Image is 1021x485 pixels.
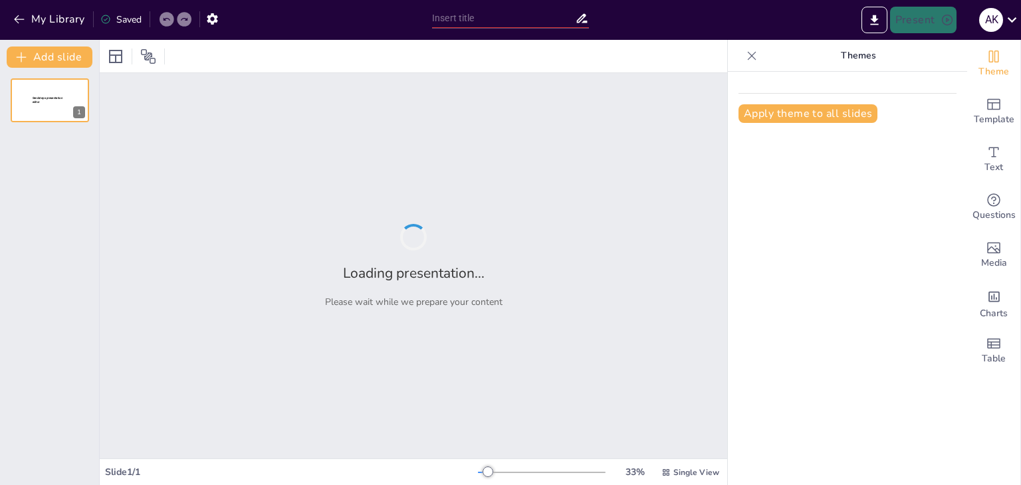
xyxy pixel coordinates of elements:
span: Table [982,351,1006,366]
span: Position [140,48,156,64]
button: Add slide [7,47,92,68]
div: Add ready made slides [967,88,1020,136]
div: Add charts and graphs [967,279,1020,327]
div: 1 [73,106,85,118]
button: Present [890,7,957,33]
h2: Loading presentation... [343,264,485,282]
input: Insert title [432,9,575,28]
span: Text [984,160,1003,175]
div: Saved [100,13,142,26]
p: Please wait while we prepare your content [325,296,503,308]
div: Sendsteps presentation editor1 [11,78,89,122]
button: Export to PowerPoint [861,7,887,33]
span: Sendsteps presentation editor [33,96,62,104]
span: Questions [972,208,1016,223]
div: A K [979,8,1003,32]
div: Add images, graphics, shapes or video [967,231,1020,279]
span: Single View [673,467,719,478]
div: Layout [105,46,126,67]
button: Apply theme to all slides [738,104,877,123]
span: Charts [980,306,1008,321]
div: Add text boxes [967,136,1020,183]
span: Template [974,112,1014,127]
div: Add a table [967,327,1020,375]
button: My Library [10,9,90,30]
button: A K [979,7,1003,33]
div: Get real-time input from your audience [967,183,1020,231]
div: Change the overall theme [967,40,1020,88]
span: Theme [978,64,1009,79]
div: 33 % [619,466,651,478]
div: Slide 1 / 1 [105,466,478,478]
span: Media [981,256,1007,270]
p: Themes [762,40,954,72]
